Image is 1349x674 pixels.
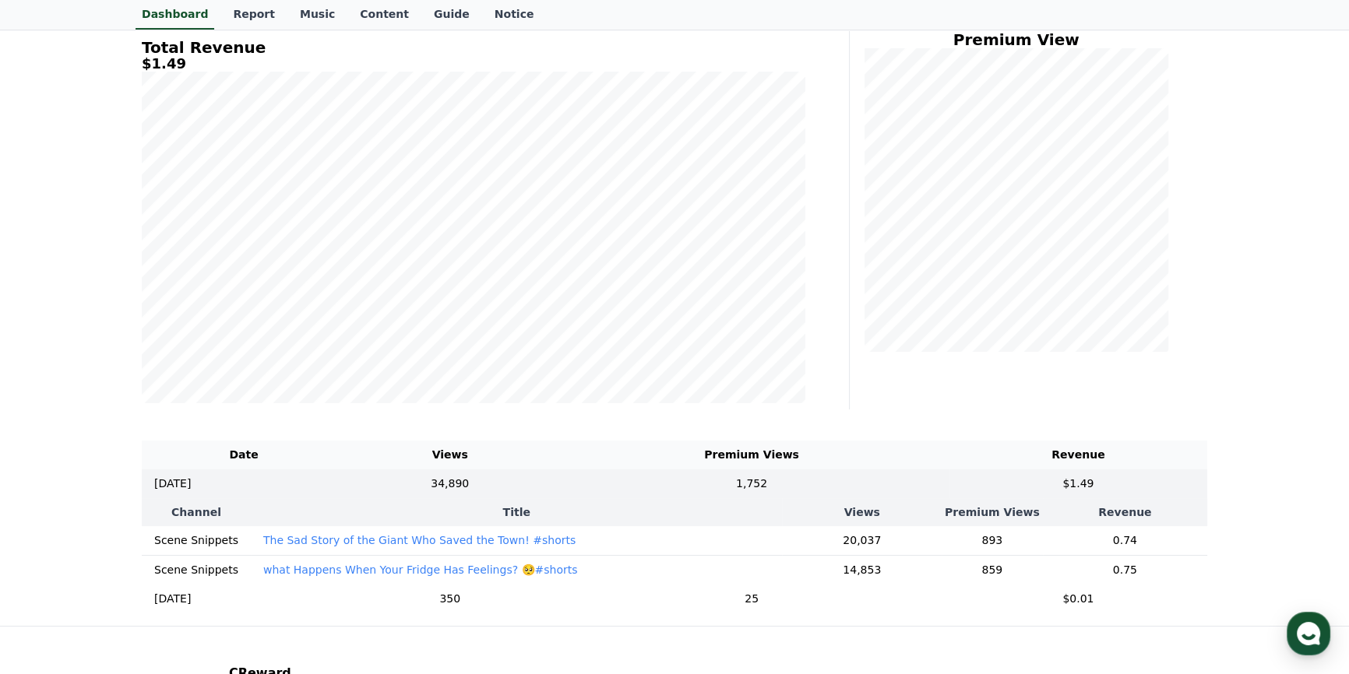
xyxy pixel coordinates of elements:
td: Scene Snippets [142,526,251,556]
td: Scene Snippets [142,555,251,584]
button: what Happens When Your Fridge Has Feelings? 🥺#shorts [263,562,578,577]
td: 1,752 [554,469,949,498]
p: [DATE] [154,591,191,607]
td: 893 [942,526,1043,556]
td: 14,853 [782,555,941,584]
td: 20,037 [782,526,941,556]
td: 0.75 [1043,555,1207,584]
h4: Total Revenue [142,39,805,56]
a: Settings [201,493,299,532]
a: Home [5,493,103,532]
th: Title [251,498,783,526]
th: Revenue [1043,498,1207,526]
th: Revenue [949,441,1207,469]
h5: $1.49 [142,56,805,72]
td: 0.74 [1043,526,1207,556]
th: Channel [142,498,251,526]
th: Views [346,441,554,469]
button: The Sad Story of the Giant Who Saved the Town! #shorts [263,532,576,548]
h4: Premium View [862,31,1170,48]
td: 350 [346,584,554,613]
span: Home [40,517,67,529]
td: $0.01 [949,584,1207,613]
p: [DATE] [154,476,191,492]
td: $1.49 [949,469,1207,498]
span: Messages [129,518,175,530]
th: Premium Views [942,498,1043,526]
th: Premium Views [554,441,949,469]
td: 859 [942,555,1043,584]
span: Settings [231,517,269,529]
th: Views [782,498,941,526]
a: Messages [103,493,201,532]
td: 34,890 [346,469,554,498]
th: Date [142,441,346,469]
td: 25 [554,584,949,613]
